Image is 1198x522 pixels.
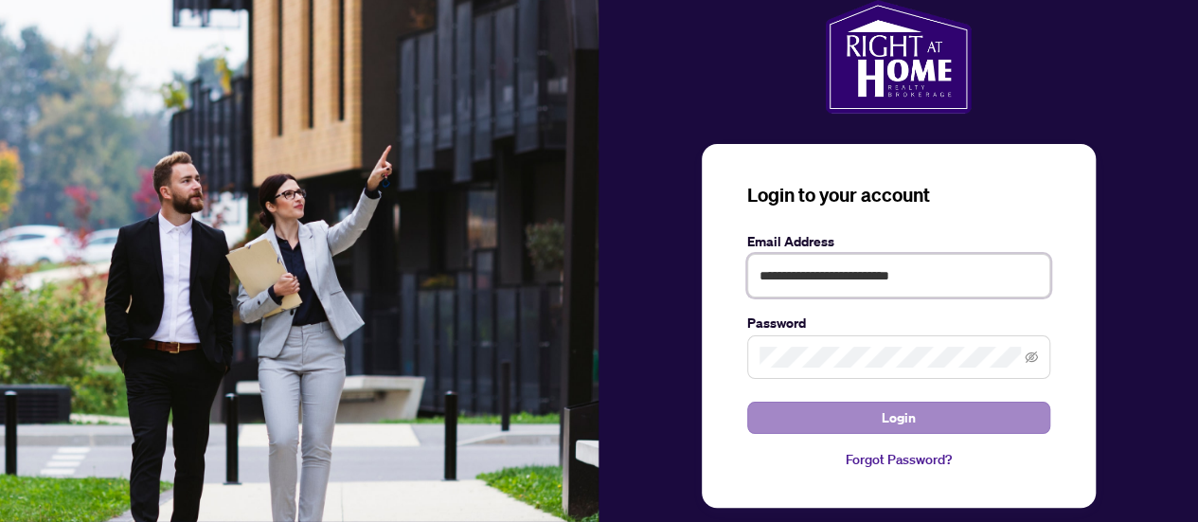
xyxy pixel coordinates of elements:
span: Login [882,403,916,433]
label: Email Address [747,231,1050,252]
span: eye-invisible [1025,351,1038,364]
label: Password [747,313,1050,333]
h3: Login to your account [747,182,1050,208]
button: Login [747,402,1050,434]
a: Forgot Password? [747,449,1050,470]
